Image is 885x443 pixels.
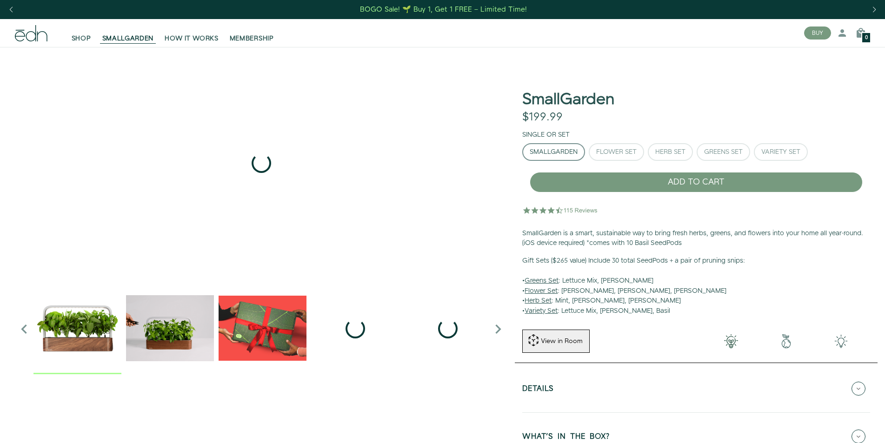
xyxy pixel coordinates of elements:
p: SmallGarden is a smart, sustainable way to bring fresh herbs, greens, and flowers into your home ... [522,229,870,249]
span: HOW IT WORKS [165,34,218,43]
a: MEMBERSHIP [224,23,279,43]
div: BOGO Sale! 🌱 Buy 1, Get 1 FREE – Limited Time! [360,5,527,14]
span: SMALLGARDEN [102,34,154,43]
a: BOGO Sale! 🌱 Buy 1, Get 1 FREE – Limited Time! [359,2,528,17]
img: edn-smallgarden-tech.png [813,334,868,348]
img: 4.5 star rating [522,201,599,219]
div: 1 / 6 [15,47,507,279]
u: Herb Set [525,296,552,305]
button: Details [522,372,870,405]
div: 2 / 6 [126,284,214,374]
p: • : Lettuce Mix, [PERSON_NAME] • : [PERSON_NAME], [PERSON_NAME], [PERSON_NAME] • : Mint, [PERSON_... [522,256,870,317]
b: Gift Sets ($265 value) Include 30 total SeedPods + a pair of pruning snips: [522,256,745,265]
button: SmallGarden [522,143,585,161]
i: Next slide [489,320,507,338]
div: Flower Set [596,149,637,155]
label: Single or Set [522,130,570,139]
img: 001-light-bulb.png [704,334,759,348]
button: BUY [804,26,831,40]
div: Greens Set [704,149,743,155]
span: 0 [865,35,868,40]
div: $199.99 [522,111,563,124]
button: Greens Set [697,143,750,161]
div: SmallGarden [530,149,578,155]
button: Flower Set [589,143,644,161]
u: Greens Set [525,276,559,285]
div: 5 / 6 [404,284,492,374]
i: Previous slide [15,320,33,338]
a: HOW IT WORKS [159,23,224,43]
div: View in Room [540,337,584,346]
button: ADD TO CART [530,172,863,192]
img: EMAILS_-_Holiday_21_PT1_28_9986b34a-7908-4121-b1c1-9595d1e43abe_1024x.png [219,284,306,372]
u: Flower Set [525,286,558,296]
h5: Details [522,385,554,396]
button: View in Room [522,330,590,353]
a: SMALLGARDEN [97,23,160,43]
u: Variety Set [525,306,558,316]
div: 4 / 6 [311,284,399,374]
button: Variety Set [754,143,808,161]
button: Herb Set [648,143,693,161]
div: Herb Set [655,149,685,155]
span: MEMBERSHIP [230,34,274,43]
img: edn-trim-basil.2021-09-07_14_55_24_1024x.gif [126,284,214,372]
a: SHOP [66,23,97,43]
div: 3 / 6 [219,284,306,374]
div: 1 / 6 [33,284,121,374]
h1: SmallGarden [522,91,614,108]
span: SHOP [72,34,91,43]
img: Official-EDN-SMALLGARDEN-HERB-HERO-SLV-2000px_1024x.png [33,284,121,372]
div: Variety Set [761,149,800,155]
img: green-earth.png [759,334,813,348]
